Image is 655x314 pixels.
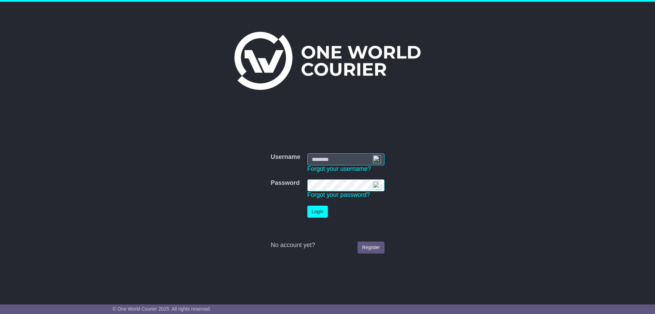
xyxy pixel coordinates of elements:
a: Register [358,242,384,254]
a: Forgot your username? [307,165,371,172]
img: npw-badge-icon-locked.svg [373,155,381,163]
a: Forgot your password? [307,191,370,198]
img: npw-badge-icon-locked.svg [373,181,381,190]
span: © One World Courier 2025. All rights reserved. [113,306,211,312]
label: Username [271,153,300,161]
img: One World [234,32,421,90]
button: Login [307,206,328,218]
div: No account yet? [271,242,384,249]
label: Password [271,179,300,187]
